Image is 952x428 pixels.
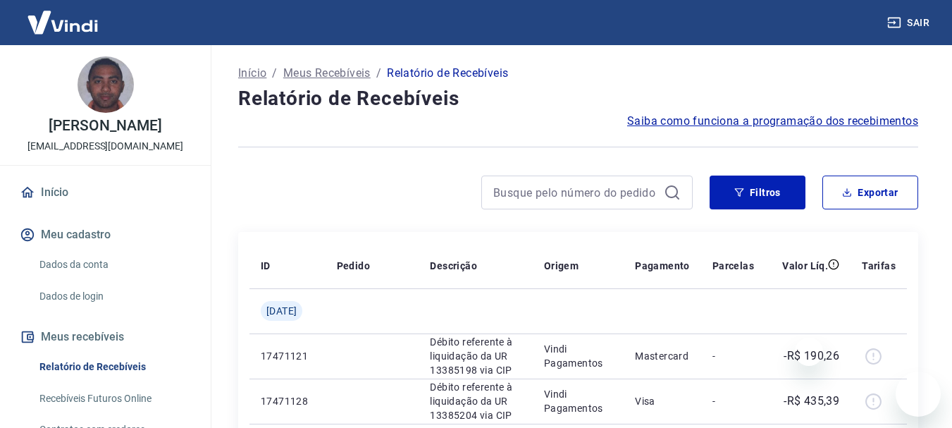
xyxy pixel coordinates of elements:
[376,65,381,82] p: /
[261,394,314,408] p: 17471128
[782,259,828,273] p: Valor Líq.
[795,338,823,366] iframe: Fechar mensagem
[34,282,194,311] a: Dados de login
[272,65,277,82] p: /
[261,259,271,273] p: ID
[784,348,839,365] p: -R$ 190,26
[784,393,839,410] p: -R$ 435,39
[635,394,690,408] p: Visa
[822,176,918,209] button: Exportar
[544,342,612,370] p: Vindi Pagamentos
[49,118,161,133] p: [PERSON_NAME]
[238,85,918,113] h4: Relatório de Recebíveis
[627,113,918,130] a: Saiba como funciona a programação dos recebimentos
[266,304,297,318] span: [DATE]
[635,259,690,273] p: Pagamento
[238,65,266,82] a: Início
[34,250,194,279] a: Dados da conta
[430,259,477,273] p: Descrição
[712,349,754,363] p: -
[17,1,109,44] img: Vindi
[337,259,370,273] p: Pedido
[712,394,754,408] p: -
[862,259,896,273] p: Tarifas
[544,387,612,415] p: Vindi Pagamentos
[34,384,194,413] a: Recebíveis Futuros Online
[712,259,754,273] p: Parcelas
[544,259,579,273] p: Origem
[884,10,935,36] button: Sair
[430,380,521,422] p: Débito referente à liquidação da UR 13385204 via CIP
[387,65,508,82] p: Relatório de Recebíveis
[34,353,194,381] a: Relatório de Recebíveis
[17,322,194,353] button: Meus recebíveis
[430,335,521,377] p: Débito referente à liquidação da UR 13385198 via CIP
[896,372,941,417] iframe: Botão para abrir a janela de mensagens
[261,349,314,363] p: 17471121
[27,139,183,154] p: [EMAIL_ADDRESS][DOMAIN_NAME]
[283,65,371,82] a: Meus Recebíveis
[710,176,805,209] button: Filtros
[78,56,134,113] img: b364baf0-585a-4717-963f-4c6cdffdd737.jpeg
[635,349,690,363] p: Mastercard
[17,219,194,250] button: Meu cadastro
[493,182,658,203] input: Busque pelo número do pedido
[17,177,194,208] a: Início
